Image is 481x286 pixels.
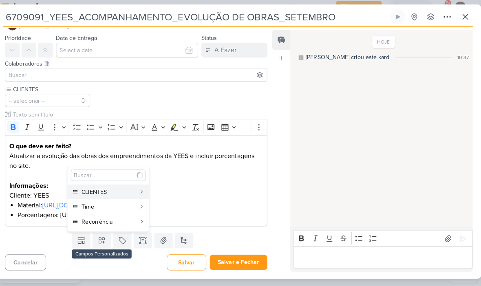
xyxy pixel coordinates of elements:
[72,200,152,215] button: Time
[458,56,469,64] div: 10:37
[10,136,269,227] div: Editor editing area: main
[22,201,265,211] li: Material:
[8,12,390,27] input: Kard Sem Título
[296,231,473,247] div: Editor toolbar
[60,37,101,44] label: Data de Entrega
[14,152,265,172] p: Atualizar a evolução das obras dos empreendimentos da YEES e incluir porcentagens no site.
[308,55,391,64] div: [PERSON_NAME] criou este kard
[47,202,112,210] a: [URL][DOMAIN_NAME]
[16,112,269,121] input: Texto sem título
[72,185,152,200] button: CLIENTES
[14,191,265,201] p: Cliente: YEES
[10,255,51,271] button: Cancelar
[395,16,402,23] div: Ligar relógio
[296,246,473,269] div: Editor editing area: main
[75,171,149,182] input: Buscar...
[10,96,94,109] button: -- selecionar --
[204,45,269,60] button: A Fazer
[72,215,152,229] button: Recorrência
[17,87,94,96] label: CLIENTES
[86,189,139,197] div: CLIENTES
[86,218,139,227] div: Recorrência
[10,37,35,44] label: Prioridade
[22,211,265,221] li: Porcentagens: [URL][DOMAIN_NAME]
[14,143,76,152] strong: O que deve ser feito?
[170,255,209,271] button: Salvar
[60,45,201,60] input: Select a date
[204,37,220,44] label: Status
[212,255,269,270] button: Salvar e Fechar
[217,48,239,57] div: A Fazer
[12,72,267,82] input: Buscar
[10,62,269,70] div: Colaboradores
[14,183,53,191] strong: Informações:
[76,250,135,259] div: Campos Personalizados
[10,121,269,136] div: Editor toolbar
[86,203,139,212] div: Time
